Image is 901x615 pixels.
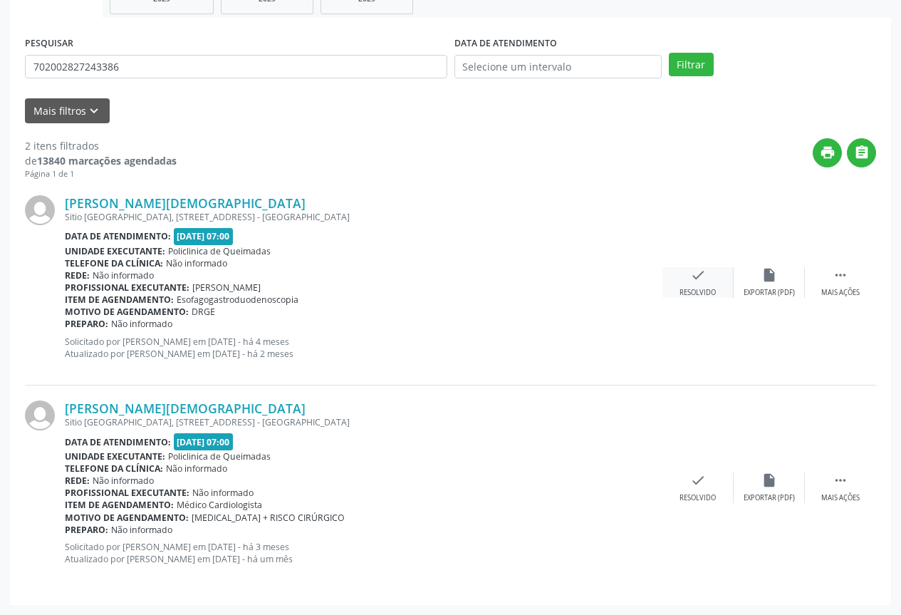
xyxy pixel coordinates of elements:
i: insert_drive_file [761,472,777,488]
div: Exportar (PDF) [744,288,795,298]
a: [PERSON_NAME][DEMOGRAPHIC_DATA] [65,400,306,416]
img: img [25,400,55,430]
b: Motivo de agendamento: [65,306,189,318]
button:  [847,138,876,167]
b: Motivo de agendamento: [65,512,189,524]
b: Data de atendimento: [65,230,171,242]
span: Não informado [111,524,172,536]
span: Não informado [192,487,254,499]
button: print [813,138,842,167]
span: Policlinica de Queimadas [168,450,271,462]
div: Sitio [GEOGRAPHIC_DATA], [STREET_ADDRESS] - [GEOGRAPHIC_DATA] [65,211,662,223]
img: img [25,195,55,225]
span: Esofagogastroduodenoscopia [177,294,298,306]
span: Não informado [93,475,154,487]
span: [DATE] 07:00 [174,433,234,450]
i:  [854,145,870,160]
b: Item de agendamento: [65,294,174,306]
label: PESQUISAR [25,33,73,55]
i: check [690,267,706,283]
span: Não informado [166,462,227,475]
div: Mais ações [821,493,860,503]
span: Não informado [111,318,172,330]
label: DATA DE ATENDIMENTO [454,33,557,55]
span: [DATE] 07:00 [174,228,234,244]
b: Rede: [65,475,90,487]
a: [PERSON_NAME][DEMOGRAPHIC_DATA] [65,195,306,211]
span: Não informado [166,257,227,269]
b: Rede: [65,269,90,281]
i: print [820,145,835,160]
i:  [833,472,848,488]
div: Mais ações [821,288,860,298]
span: [MEDICAL_DATA] + RISCO CIRÚRGICO [192,512,345,524]
span: Policlinica de Queimadas [168,245,271,257]
button: Filtrar [669,53,714,77]
i: check [690,472,706,488]
span: DRGE [192,306,215,318]
b: Profissional executante: [65,487,189,499]
span: [PERSON_NAME] [192,281,261,294]
b: Preparo: [65,524,108,536]
p: Solicitado por [PERSON_NAME] em [DATE] - há 3 meses Atualizado por [PERSON_NAME] em [DATE] - há u... [65,541,662,565]
b: Unidade executante: [65,245,165,257]
b: Item de agendamento: [65,499,174,511]
b: Telefone da clínica: [65,257,163,269]
i:  [833,267,848,283]
strong: 13840 marcações agendadas [37,154,177,167]
b: Preparo: [65,318,108,330]
div: Página 1 de 1 [25,168,177,180]
input: Nome, CNS [25,55,447,79]
div: Sitio [GEOGRAPHIC_DATA], [STREET_ADDRESS] - [GEOGRAPHIC_DATA] [65,416,662,428]
input: Selecione um intervalo [454,55,662,79]
div: 2 itens filtrados [25,138,177,153]
div: Exportar (PDF) [744,493,795,503]
p: Solicitado por [PERSON_NAME] em [DATE] - há 4 meses Atualizado por [PERSON_NAME] em [DATE] - há 2... [65,336,662,360]
b: Unidade executante: [65,450,165,462]
div: de [25,153,177,168]
i: keyboard_arrow_down [86,103,102,119]
div: Resolvido [679,288,716,298]
span: Não informado [93,269,154,281]
button: Mais filtroskeyboard_arrow_down [25,98,110,123]
div: Resolvido [679,493,716,503]
b: Data de atendimento: [65,436,171,448]
span: Médico Cardiologista [177,499,262,511]
i: insert_drive_file [761,267,777,283]
b: Telefone da clínica: [65,462,163,475]
b: Profissional executante: [65,281,189,294]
